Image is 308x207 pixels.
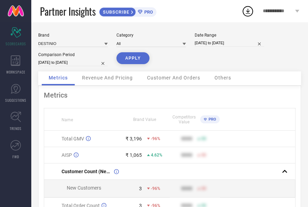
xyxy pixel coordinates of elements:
[49,75,68,80] span: Metrics
[67,185,101,191] span: New Customers
[116,33,186,38] div: Category
[13,154,19,159] span: FWD
[125,152,142,158] div: ₹ 1,065
[151,153,162,158] span: 4.62%
[116,52,149,64] button: APPLY
[147,75,200,80] span: Customer And Orders
[99,9,131,15] span: SUBSCRIBE
[38,59,108,66] input: Select comparison period
[38,52,108,57] div: Comparison Period
[62,152,72,158] span: AISP
[181,186,192,191] div: 9999
[62,117,73,122] span: Name
[195,33,264,38] div: Date Range
[38,33,108,38] div: Brand
[143,9,153,15] span: PRO
[82,75,133,80] span: Revenue And Pricing
[62,169,112,174] span: Customer Count (New vs Repeat)
[5,98,26,103] span: SUGGESTIONS
[242,5,254,17] div: Open download list
[201,186,206,191] span: 50
[6,69,25,75] span: WORKSPACE
[139,186,142,191] div: 3
[207,117,216,122] span: PRO
[181,136,192,141] div: 9999
[214,75,231,80] span: Others
[10,126,22,131] span: TRENDS
[170,115,198,124] span: Competitors Value
[201,136,206,141] span: 50
[6,41,26,46] span: SCORECARDS
[62,136,84,141] span: Total GMV
[40,4,96,18] span: Partner Insights
[99,6,156,17] a: SUBSCRIBEPRO
[151,186,160,191] span: -96%
[133,117,156,122] span: Brand Value
[151,136,160,141] span: -96%
[125,136,142,141] div: ₹ 3,196
[181,152,192,158] div: 9999
[195,39,264,47] input: Select date range
[201,153,206,158] span: 50
[44,91,295,99] div: Metrics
